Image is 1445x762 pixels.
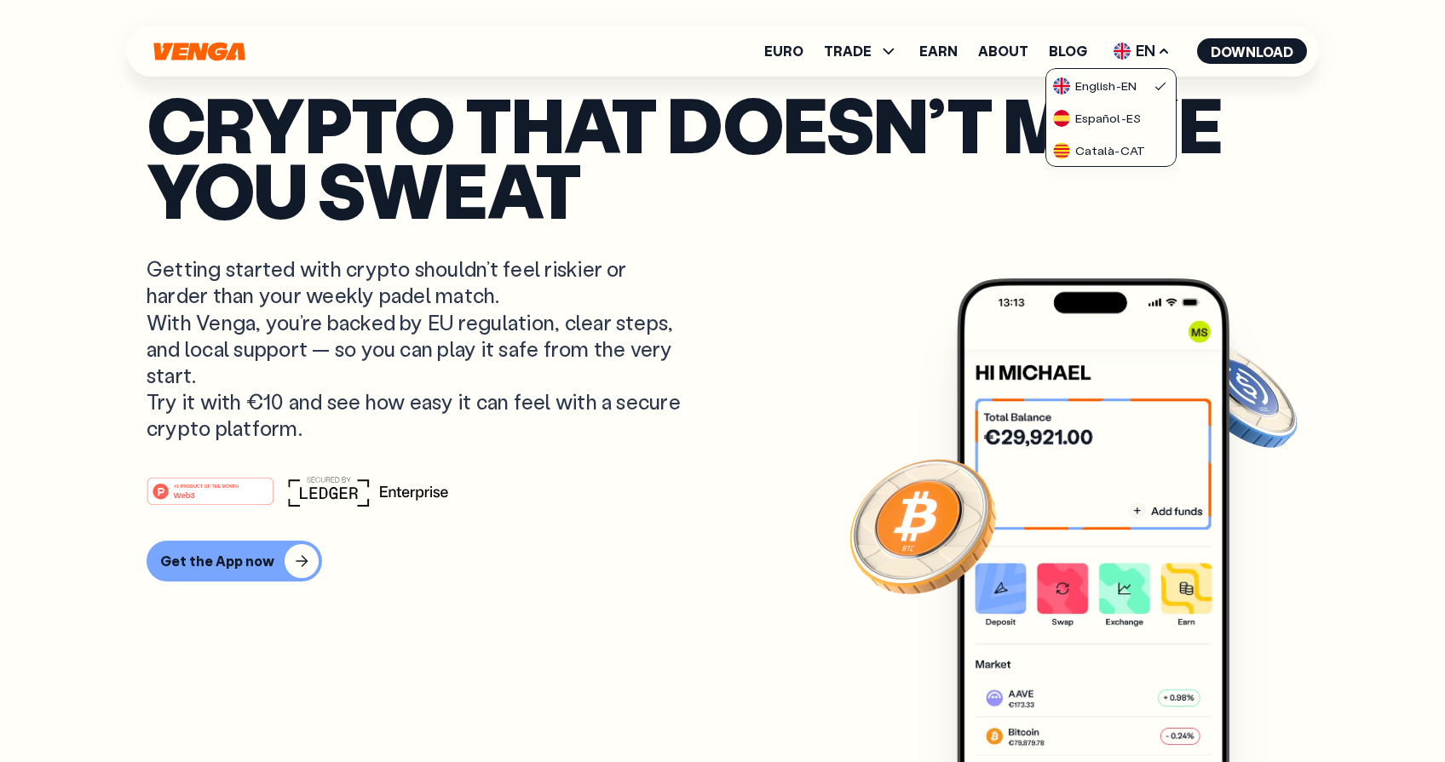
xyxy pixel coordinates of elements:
a: Get the App now [147,541,1298,582]
a: flag-catCatalà-CAT [1046,134,1176,166]
svg: Home [152,42,247,61]
a: Blog [1049,44,1087,58]
img: flag-uk [1053,77,1070,95]
tspan: Web3 [174,490,195,499]
img: USDC coin [1178,334,1301,456]
span: TRADE [824,41,899,61]
tspan: #1 PRODUCT OF THE MONTH [174,483,239,488]
a: About [978,44,1028,58]
div: English - EN [1053,77,1137,95]
div: Español - ES [1053,110,1141,127]
div: Català - CAT [1053,142,1145,159]
p: Crypto that doesn’t make you sweat [147,91,1298,221]
span: TRADE [824,44,872,58]
button: Download [1197,38,1307,64]
a: flag-esEspañol-ES [1046,101,1176,134]
div: Get the App now [160,553,274,570]
img: flag-cat [1053,142,1070,159]
img: flag-uk [1114,43,1131,60]
span: EN [1108,37,1177,65]
img: Bitcoin [846,449,999,602]
a: Earn [919,44,958,58]
a: #1 PRODUCT OF THE MONTHWeb3 [147,487,274,509]
a: Euro [764,44,803,58]
p: Getting started with crypto shouldn’t feel riskier or harder than your weekly padel match. With V... [147,255,685,441]
button: Get the App now [147,541,322,582]
img: flag-es [1053,110,1070,127]
a: flag-ukEnglish-EN [1046,69,1176,101]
